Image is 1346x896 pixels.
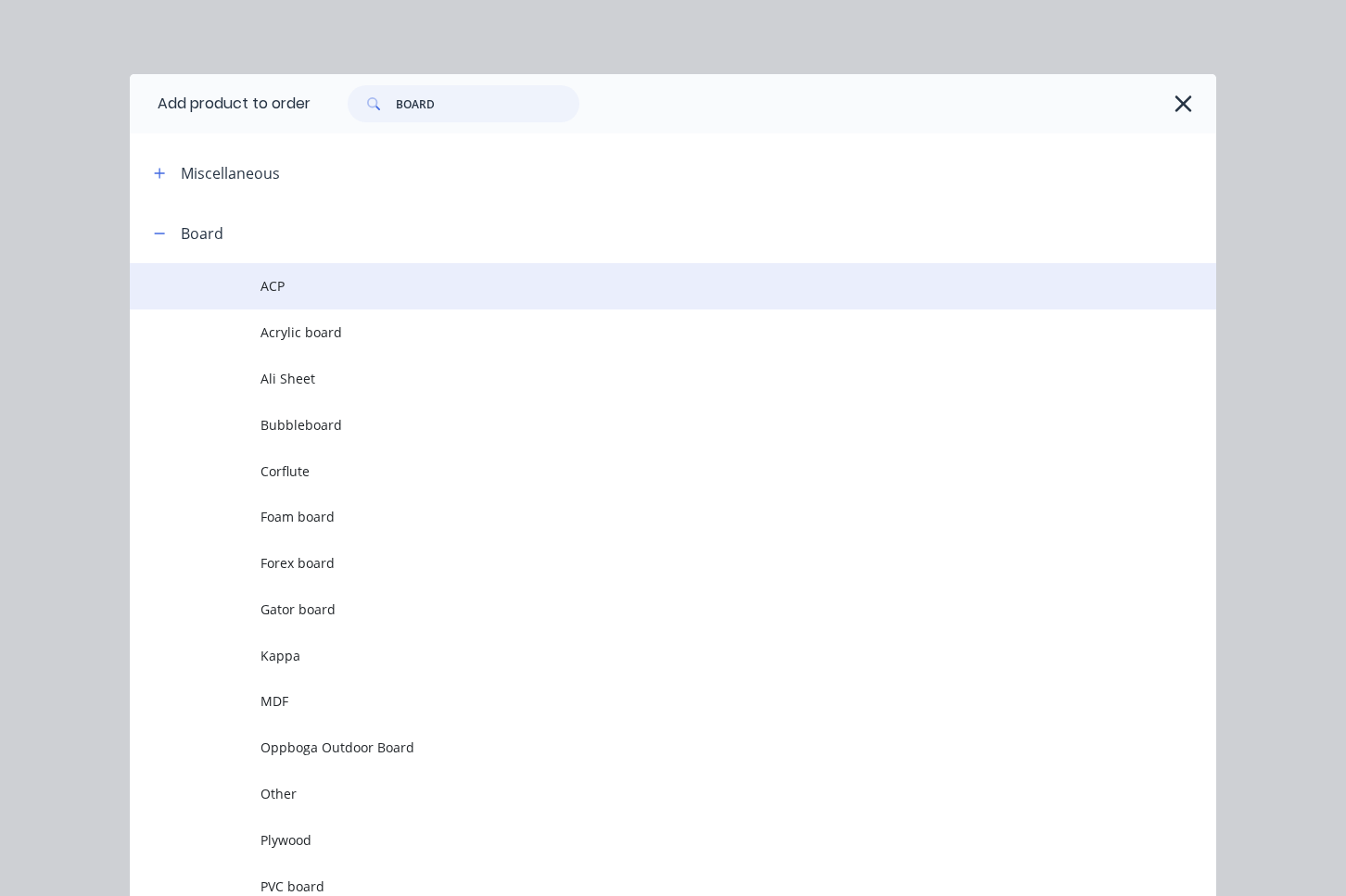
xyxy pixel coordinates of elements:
[260,646,1025,665] span: Kappa
[260,784,1025,803] span: Other
[260,461,1025,481] span: Corflute
[260,507,1025,526] span: Foam board
[181,222,223,245] div: Board
[260,322,1025,342] span: Acrylic board
[260,415,1025,435] span: Bubbleboard
[260,830,1025,850] span: Plywood
[396,85,579,122] input: Search...
[181,162,280,184] div: Miscellaneous
[260,691,1025,711] span: MDF
[260,738,1025,757] span: Oppboga Outdoor Board
[130,74,311,133] div: Add product to order
[260,599,1025,619] span: Gator board
[260,553,1025,573] span: Forex board
[260,877,1025,896] span: PVC board
[260,369,1025,388] span: Ali Sheet
[260,276,1025,296] span: ACP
